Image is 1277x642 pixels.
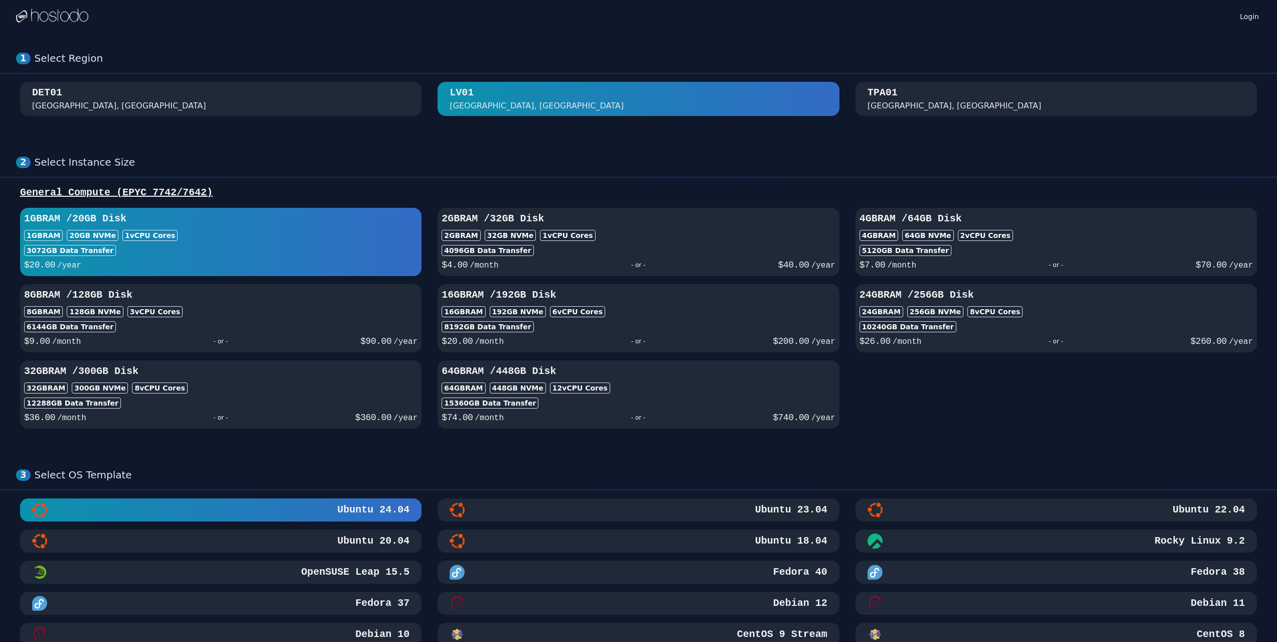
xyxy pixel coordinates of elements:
img: Debian 11 [868,596,883,611]
img: Ubuntu 18.04 [450,534,465,549]
div: - or - [504,334,773,348]
button: Ubuntu 20.04Ubuntu 20.04 [20,530,421,553]
h3: CentOS 9 Stream [735,627,827,641]
div: Select OS Template [35,469,1261,481]
h3: Ubuntu 24.04 [335,503,409,517]
button: TPA01 [GEOGRAPHIC_DATA], [GEOGRAPHIC_DATA] [856,82,1257,116]
span: $ 40.00 [778,260,809,270]
span: $ 74.00 [442,413,473,423]
button: 1GBRAM /20GB Disk1GBRAM20GB NVMe1vCPU Cores3072GB Data Transfer$20.00/year [20,208,421,276]
img: Fedora 38 [868,565,883,580]
span: /year [811,261,835,270]
h3: Rocky Linux 9.2 [1153,534,1245,548]
div: 16GB RAM [442,306,485,317]
span: $ 20.00 [24,260,55,270]
button: 32GBRAM /300GB Disk32GBRAM300GB NVMe8vCPU Cores12288GB Data Transfer$36.00/month- or -$360.00/year [20,360,421,429]
div: - or - [81,334,360,348]
span: /year [57,261,81,270]
div: - or - [86,411,355,425]
span: $ 20.00 [442,336,473,346]
div: Select Instance Size [35,156,1261,169]
span: $ 7.00 [860,260,886,270]
div: 8 vCPU Cores [967,306,1023,317]
img: Ubuntu 24.04 [32,502,47,518]
div: DET01 [32,86,62,100]
h3: 32GB RAM / 300 GB Disk [24,364,417,378]
div: [GEOGRAPHIC_DATA], [GEOGRAPHIC_DATA] [450,100,624,112]
span: /month [893,337,922,346]
h3: 1GB RAM / 20 GB Disk [24,212,417,226]
div: 1 vCPU Cores [540,230,595,241]
div: 1GB RAM [24,230,63,241]
div: TPA01 [868,86,898,100]
button: DET01 [GEOGRAPHIC_DATA], [GEOGRAPHIC_DATA] [20,82,421,116]
h3: CentOS 8 [1195,627,1245,641]
img: CentOS 8 [868,627,883,642]
div: 1 [16,53,31,64]
img: OpenSUSE Leap 15.5 Minimal [32,565,47,580]
div: 300 GB NVMe [72,382,128,394]
div: 2 [16,157,31,168]
button: Ubuntu 24.04Ubuntu 24.04 [20,498,421,522]
img: Ubuntu 23.04 [450,502,465,518]
span: /month [470,261,499,270]
div: 32GB RAM [24,382,68,394]
img: Rocky Linux 9.2 [868,534,883,549]
button: Rocky Linux 9.2Rocky Linux 9.2 [856,530,1257,553]
span: /month [52,337,81,346]
span: $ 360.00 [355,413,391,423]
span: $ 36.00 [24,413,55,423]
span: /year [811,414,835,423]
h3: 4GB RAM / 64 GB Disk [860,212,1253,226]
div: 10240 GB Data Transfer [860,321,956,332]
button: 24GBRAM /256GB Disk24GBRAM256GB NVMe8vCPU Cores10240GB Data Transfer$26.00/month- or -$260.00/year [856,284,1257,352]
span: $ 90.00 [360,336,391,346]
span: $ 26.00 [860,336,891,346]
span: $ 200.00 [773,336,809,346]
div: [GEOGRAPHIC_DATA], [GEOGRAPHIC_DATA] [868,100,1042,112]
span: $ 9.00 [24,336,50,346]
span: $ 740.00 [773,413,809,423]
span: /month [475,337,504,346]
h3: Debian 10 [353,627,409,641]
button: Ubuntu 22.04Ubuntu 22.04 [856,498,1257,522]
button: Debian 12Debian 12 [438,592,839,615]
span: /month [57,414,86,423]
div: 32 GB NVMe [485,230,536,241]
button: Fedora 38Fedora 38 [856,561,1257,584]
div: 256 GB NVMe [907,306,963,317]
span: /year [811,337,835,346]
h3: Ubuntu 20.04 [335,534,409,548]
span: $ 4.00 [442,260,468,270]
img: Debian 10 [32,627,47,642]
h3: Ubuntu 18.04 [753,534,827,548]
h3: OpenSUSE Leap 15.5 [299,565,409,579]
button: 4GBRAM /64GB Disk4GBRAM64GB NVMe2vCPU Cores5120GB Data Transfer$7.00/month- or -$70.00/year [856,208,1257,276]
button: Ubuntu 18.04Ubuntu 18.04 [438,530,839,553]
button: 2GBRAM /32GB Disk2GBRAM32GB NVMe1vCPU Cores4096GB Data Transfer$4.00/month- or -$40.00/year [438,208,839,276]
img: Fedora 37 [32,596,47,611]
div: 12288 GB Data Transfer [24,398,121,409]
span: /month [475,414,504,423]
span: /year [1229,337,1253,346]
div: [GEOGRAPHIC_DATA], [GEOGRAPHIC_DATA] [32,100,206,112]
div: - or - [916,258,1196,272]
div: 3 [16,469,31,481]
div: 8 vCPU Cores [132,382,187,394]
h3: 8GB RAM / 128 GB Disk [24,288,417,302]
div: - or - [499,258,778,272]
div: 3072 GB Data Transfer [24,245,116,256]
h3: Fedora 37 [353,596,409,610]
button: 8GBRAM /128GB Disk8GBRAM128GB NVMe3vCPU Cores6144GB Data Transfer$9.00/month- or -$90.00/year [20,284,421,352]
button: Fedora 40Fedora 40 [438,561,839,584]
div: General Compute (EPYC 7742/7642) [16,186,1261,200]
button: Debian 11Debian 11 [856,592,1257,615]
h3: Debian 11 [1189,596,1245,610]
img: Fedora 40 [450,565,465,580]
button: Ubuntu 23.04Ubuntu 23.04 [438,498,839,522]
div: 64 GB NVMe [902,230,954,241]
div: 12 vCPU Cores [550,382,610,394]
div: 5120 GB Data Transfer [860,245,951,256]
div: Select Region [35,52,1261,65]
div: 4096 GB Data Transfer [442,245,533,256]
